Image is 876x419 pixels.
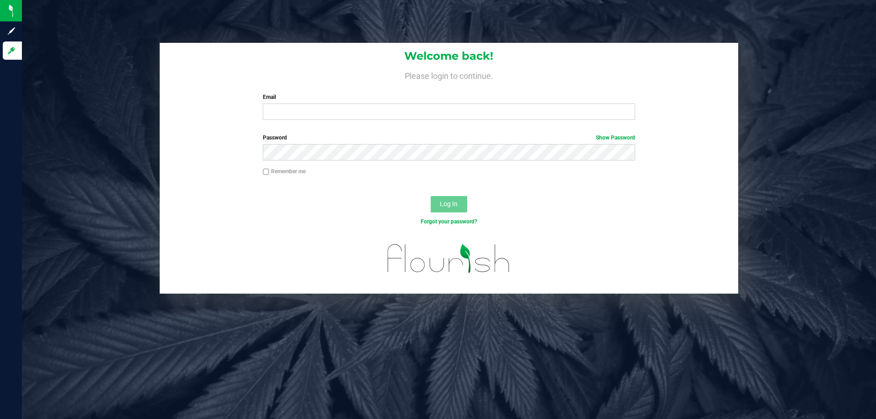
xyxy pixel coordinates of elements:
[440,200,458,207] span: Log In
[263,169,269,175] input: Remember me
[263,167,306,176] label: Remember me
[431,196,467,212] button: Log In
[160,69,738,80] h4: Please login to continue.
[263,134,287,141] span: Password
[263,93,635,101] label: Email
[7,46,16,55] inline-svg: Log in
[160,50,738,62] h1: Welcome back!
[596,134,635,141] a: Show Password
[7,26,16,36] inline-svg: Sign up
[421,218,477,225] a: Forgot your password?
[376,235,521,282] img: flourish_logo.svg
